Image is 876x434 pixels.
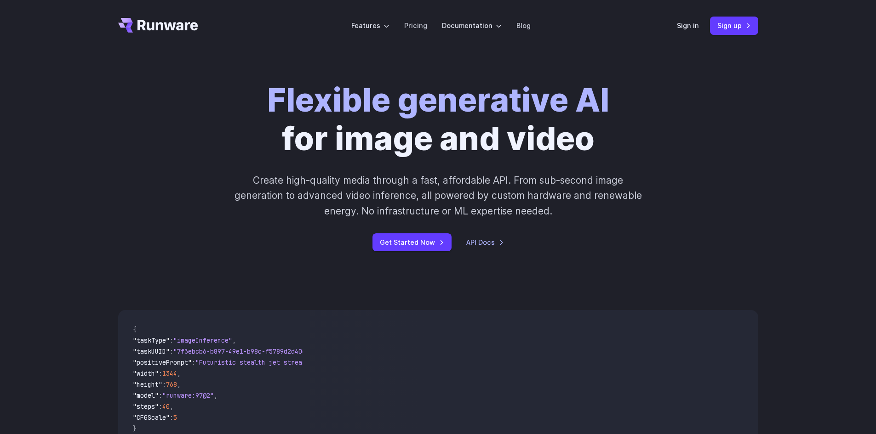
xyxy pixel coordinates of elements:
span: : [170,413,173,422]
span: "Futuristic stealth jet streaking through a neon-lit cityscape with glowing purple exhaust" [195,358,530,366]
span: : [192,358,195,366]
span: "CFGScale" [133,413,170,422]
span: "taskUUID" [133,347,170,355]
a: API Docs [466,237,504,248]
span: "width" [133,369,159,378]
span: "runware:97@2" [162,391,214,400]
span: : [162,380,166,389]
span: , [177,380,181,389]
label: Features [351,20,389,31]
a: Get Started Now [372,233,452,251]
span: "imageInference" [173,336,232,344]
a: Sign up [710,17,758,34]
strong: Flexible generative AI [267,80,609,119]
h1: for image and video [267,81,609,158]
p: Create high-quality media through a fast, affordable API. From sub-second image generation to adv... [233,173,643,219]
span: 768 [166,380,177,389]
span: 40 [162,402,170,411]
span: , [177,369,181,378]
span: 1344 [162,369,177,378]
span: , [170,402,173,411]
label: Documentation [442,20,502,31]
span: "positivePrompt" [133,358,192,366]
a: Pricing [404,20,427,31]
span: "steps" [133,402,159,411]
span: } [133,424,137,433]
span: : [170,336,173,344]
a: Blog [516,20,531,31]
span: , [232,336,236,344]
span: "model" [133,391,159,400]
span: , [214,391,218,400]
span: "7f3ebcb6-b897-49e1-b98c-f5789d2d40d7" [173,347,313,355]
span: "taskType" [133,336,170,344]
span: : [159,369,162,378]
span: 5 [173,413,177,422]
span: : [159,391,162,400]
span: { [133,325,137,333]
span: : [170,347,173,355]
a: Go to / [118,18,198,33]
a: Sign in [677,20,699,31]
span: "height" [133,380,162,389]
span: : [159,402,162,411]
